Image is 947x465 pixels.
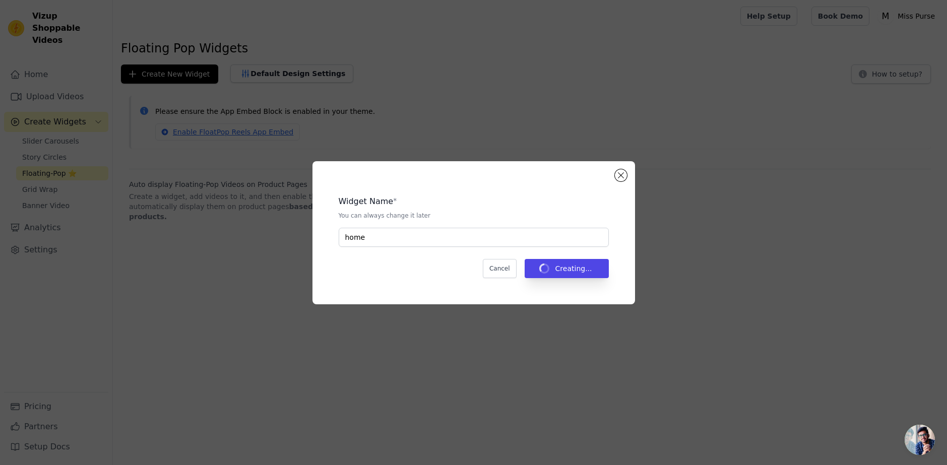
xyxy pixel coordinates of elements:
button: Cancel [483,259,517,278]
button: Close modal [615,169,627,181]
button: Creating... [525,259,609,278]
a: Bate-papo aberto [905,425,935,455]
p: You can always change it later [339,212,609,220]
legend: Widget Name [339,195,394,208]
